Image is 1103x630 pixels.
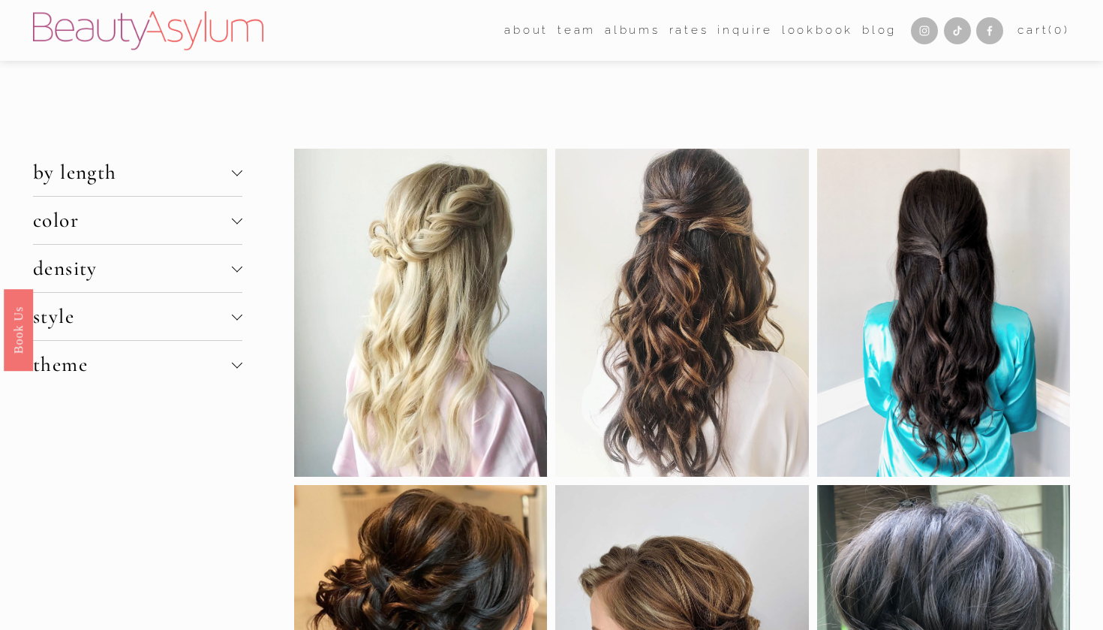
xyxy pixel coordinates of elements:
[1048,23,1069,37] span: ( )
[862,19,897,41] a: Blog
[33,160,232,185] span: by length
[911,17,938,44] a: Instagram
[33,149,242,196] button: by length
[976,17,1003,44] a: Facebook
[605,19,660,41] a: albums
[33,341,242,388] button: theme
[33,245,242,292] button: density
[558,19,596,41] a: folder dropdown
[1017,20,1070,41] a: 0 items in cart
[33,256,232,281] span: density
[1054,23,1064,37] span: 0
[4,288,33,370] a: Book Us
[33,293,242,340] button: style
[717,19,773,41] a: Inquire
[33,304,232,329] span: style
[782,19,853,41] a: Lookbook
[33,352,232,377] span: theme
[504,19,548,41] a: folder dropdown
[33,197,242,244] button: color
[944,17,971,44] a: TikTok
[33,11,263,50] img: Beauty Asylum | Bridal Hair &amp; Makeup Charlotte &amp; Atlanta
[504,20,548,41] span: about
[33,208,232,233] span: color
[558,20,596,41] span: team
[669,19,709,41] a: Rates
